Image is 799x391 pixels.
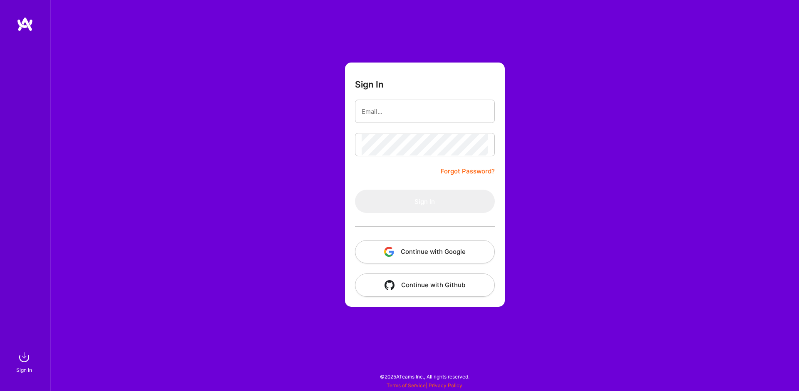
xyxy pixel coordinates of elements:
[355,273,495,297] button: Continue with Github
[441,166,495,176] a: Forgot Password?
[355,240,495,263] button: Continue with Google
[16,366,32,374] div: Sign In
[17,349,32,374] a: sign inSign In
[355,190,495,213] button: Sign In
[50,366,799,387] div: © 2025 ATeams Inc., All rights reserved.
[385,280,395,290] img: icon
[17,17,33,32] img: logo
[16,349,32,366] img: sign in
[384,247,394,257] img: icon
[355,79,384,90] h3: Sign In
[429,382,462,388] a: Privacy Policy
[387,382,426,388] a: Terms of Service
[387,382,462,388] span: |
[362,101,488,122] input: overall type: EMAIL_ADDRESS server type: EMAIL_ADDRESS heuristic type: UNKNOWN_TYPE label: Email....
